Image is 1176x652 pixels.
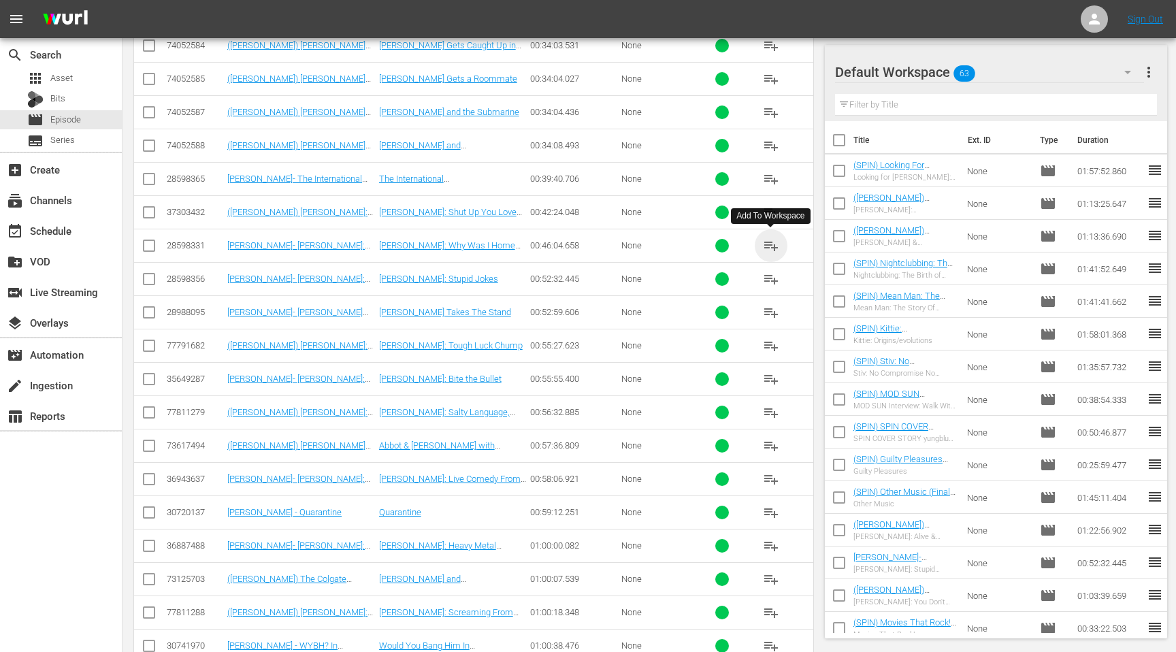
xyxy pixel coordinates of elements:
[853,402,957,410] div: MOD SUN Interview: Walk With Me | SPIN Cover Story
[1040,489,1056,506] span: Episode
[621,207,690,217] div: None
[530,74,617,84] div: 00:34:04.027
[1072,514,1147,547] td: 01:22:56.902
[621,40,690,50] div: None
[853,258,953,299] a: (SPIN) Nightclubbing: The Birth Of Punk Rock In [GEOGRAPHIC_DATA] (Captioned)(Final)
[755,396,787,429] button: playlist_add
[962,579,1034,612] td: None
[621,174,690,184] div: None
[1072,318,1147,351] td: 01:58:01.368
[530,140,617,150] div: 00:34:08.493
[755,496,787,529] button: playlist_add
[1072,612,1147,645] td: 00:33:22.503
[1147,293,1163,309] span: reorder
[379,40,521,61] a: [PERSON_NAME] Gets Caught Up in the Draft
[962,318,1034,351] td: None
[167,440,223,451] div: 73617494
[1040,163,1056,179] span: Episode
[1040,228,1056,244] span: Episode
[1147,423,1163,440] span: reorder
[755,129,787,162] button: playlist_add
[167,74,223,84] div: 74052585
[755,96,787,129] button: playlist_add
[1069,121,1151,159] th: Duration
[1147,554,1163,570] span: reorder
[379,274,498,284] a: [PERSON_NAME]: Stupid Jokes
[962,187,1034,220] td: None
[853,206,957,214] div: [PERSON_NAME]: [MEDICAL_DATA]
[227,240,370,261] a: [PERSON_NAME]- [PERSON_NAME]: Why Was I Home Anyways
[1147,162,1163,178] span: reorder
[167,540,223,551] div: 36887488
[379,507,421,517] a: Quarantine
[27,133,44,149] span: Series
[1141,56,1157,88] button: more_vert
[962,547,1034,579] td: None
[763,304,779,321] span: playlist_add
[379,340,523,351] a: [PERSON_NAME]: Tough Luck Chump
[853,532,957,541] div: [PERSON_NAME]: Alive & Kickin'
[763,471,779,487] span: playlist_add
[530,440,617,451] div: 00:57:36.809
[763,604,779,621] span: playlist_add
[530,474,617,484] div: 00:58:06.921
[755,463,787,495] button: playlist_add
[1147,587,1163,603] span: reorder
[763,338,779,354] span: playlist_add
[755,363,787,395] button: playlist_add
[1072,383,1147,416] td: 00:38:54.333
[1147,391,1163,407] span: reorder
[1072,416,1147,449] td: 00:50:46.877
[227,174,367,194] a: [PERSON_NAME]- The International [DEMOGRAPHIC_DATA]
[1072,351,1147,383] td: 01:35:57.732
[379,140,466,161] a: [PERSON_NAME] and [PERSON_NAME]
[227,407,373,438] a: ([PERSON_NAME]) [PERSON_NAME]: Salty Language, Peppered Morals (Captioned)(Final)
[853,585,954,636] a: ([PERSON_NAME]) [PERSON_NAME]: You Don't Go To Hell For Eating Elephants (Captioned)(Final)
[167,507,223,517] div: 30720137
[763,438,779,454] span: playlist_add
[621,540,690,551] div: None
[1072,449,1147,481] td: 00:25:59.477
[530,540,617,551] div: 01:00:00.082
[763,171,779,187] span: playlist_add
[621,507,690,517] div: None
[853,193,930,233] a: ([PERSON_NAME]) [PERSON_NAME]: [MEDICAL_DATA] (Captioned)(Final)
[50,71,73,85] span: Asset
[962,285,1034,318] td: None
[763,238,779,254] span: playlist_add
[530,107,617,117] div: 00:34:04.436
[1040,359,1056,375] span: Episode
[7,315,23,331] span: Overlays
[755,263,787,295] button: playlist_add
[379,307,511,317] a: [PERSON_NAME] Takes The Stand
[763,71,779,87] span: playlist_add
[7,223,23,240] span: Schedule
[853,500,957,508] div: Other Music
[1147,260,1163,276] span: reorder
[853,121,960,159] th: Title
[530,240,617,250] div: 00:46:04.658
[853,160,938,211] a: (SPIN) Looking For [PERSON_NAME]: The Legend Of [PERSON_NAME] (Captioned)(Final)
[853,304,957,312] div: Mean Man: The Story Of [PERSON_NAME]
[1147,489,1163,505] span: reorder
[1141,64,1157,80] span: more_vert
[621,474,690,484] div: None
[621,640,690,651] div: None
[1072,579,1147,612] td: 01:03:39.659
[530,507,617,517] div: 00:59:12.251
[227,607,373,638] a: ([PERSON_NAME]) [PERSON_NAME]: Screaming From The Cosmos (Captioned)(Final)
[1147,227,1163,244] span: reorder
[853,467,957,476] div: Guilty Pleasures
[227,107,371,127] a: ([PERSON_NAME]) [PERSON_NAME] and the Submarine
[621,240,690,250] div: None
[621,140,690,150] div: None
[853,630,957,639] div: Movies That Rock!
[50,92,65,105] span: Bits
[530,40,617,50] div: 00:34:03.531
[755,229,787,262] button: playlist_add
[621,74,690,84] div: None
[621,407,690,417] div: None
[621,340,690,351] div: None
[853,434,957,443] div: SPIN COVER STORY yungblud: "walk with me"
[379,240,521,261] a: [PERSON_NAME]: Why Was I Home Anyways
